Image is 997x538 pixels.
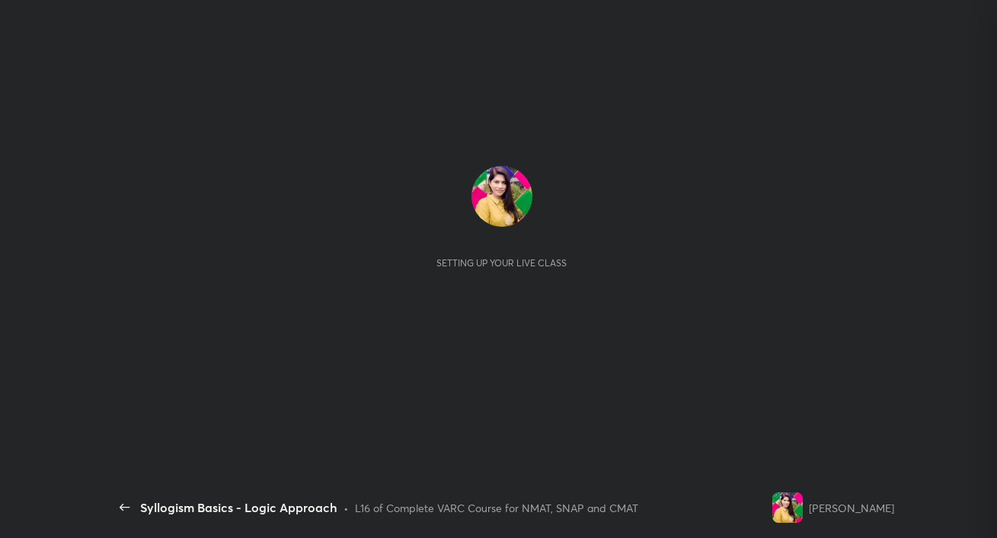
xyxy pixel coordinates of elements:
img: e87f9364b6334989b9353f85ea133ed3.jpg [471,166,532,227]
div: L16 of Complete VARC Course for NMAT, SNAP and CMAT [355,500,638,516]
div: [PERSON_NAME] [809,500,894,516]
div: Setting up your live class [436,257,567,269]
div: • [344,500,349,516]
img: e87f9364b6334989b9353f85ea133ed3.jpg [772,492,803,523]
div: Syllogism Basics - Logic Approach [140,498,337,517]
